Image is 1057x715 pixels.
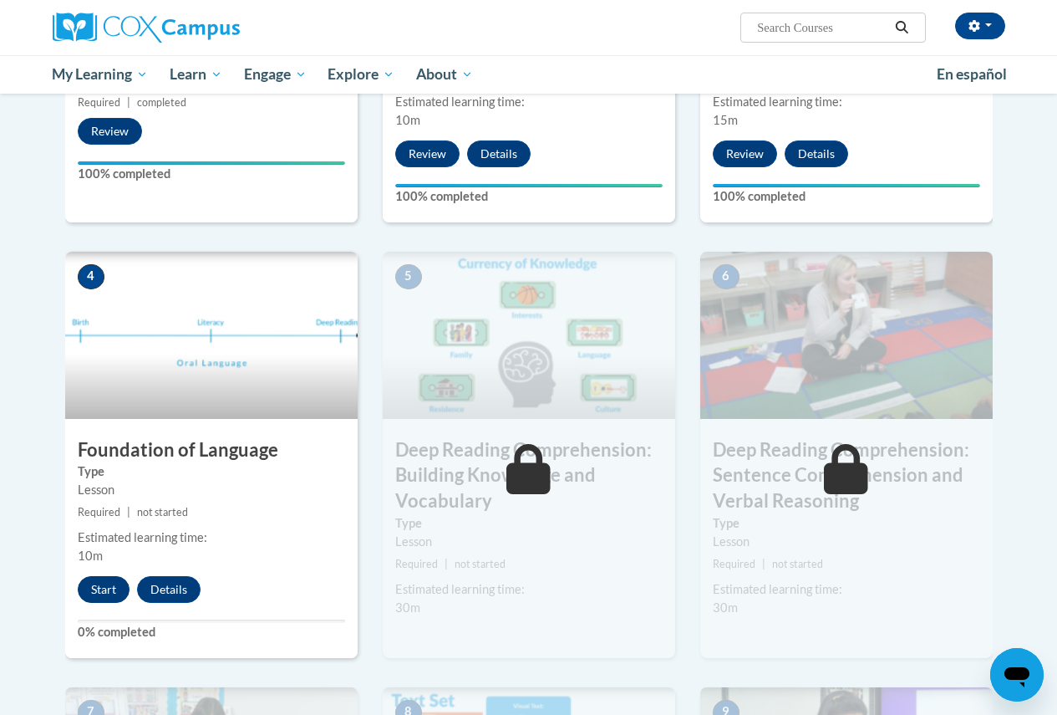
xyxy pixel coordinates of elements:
a: Learn [159,55,233,94]
label: 100% completed [395,187,663,206]
span: Engage [244,64,307,84]
span: 30m [395,600,420,615]
div: Estimated learning time: [395,93,663,111]
label: 0% completed [78,623,345,641]
button: Review [395,140,460,167]
h3: Foundation of Language [65,437,358,463]
a: Cox Campus [53,13,353,43]
label: Type [395,514,663,533]
button: Details [467,140,531,167]
a: About [405,55,484,94]
div: Your progress [713,184,980,187]
button: Review [713,140,777,167]
img: Course Image [383,252,675,419]
iframe: Button to launch messaging window [990,648,1044,702]
span: completed [137,96,186,109]
span: | [127,96,130,109]
img: Course Image [700,252,993,419]
button: Details [785,140,848,167]
span: 5 [395,264,422,289]
div: Lesson [713,533,980,551]
label: 100% completed [713,187,980,206]
label: 100% completed [78,165,345,183]
img: Cox Campus [53,13,240,43]
button: Search [889,18,914,38]
span: En español [937,65,1007,83]
div: Estimated learning time: [78,529,345,547]
span: not started [772,558,823,570]
span: Required [713,558,755,570]
button: Start [78,576,130,603]
span: not started [137,506,188,518]
button: Account Settings [955,13,1005,39]
span: Learn [170,64,222,84]
div: Lesson [395,533,663,551]
span: Required [395,558,438,570]
button: Review [78,118,142,145]
div: Lesson [78,481,345,499]
div: Your progress [395,184,663,187]
span: | [445,558,448,570]
div: Main menu [40,55,1018,94]
span: About [416,64,473,84]
div: Estimated learning time: [713,93,980,111]
span: not started [455,558,506,570]
span: 10m [78,549,103,563]
div: Estimated learning time: [395,580,663,599]
a: En español [926,57,1018,92]
span: Required [78,506,120,518]
div: Your progress [78,161,345,165]
span: 6 [713,264,739,289]
span: My Learning [52,64,148,84]
span: | [762,558,765,570]
div: Estimated learning time: [713,580,980,599]
span: 30m [713,600,738,615]
span: 10m [395,113,420,127]
span: Required [78,96,120,109]
button: Details [137,576,201,603]
h3: Deep Reading Comprehension: Building Knowledge and Vocabulary [383,437,675,514]
img: Course Image [65,252,358,419]
label: Type [713,514,980,533]
span: 15m [713,113,738,127]
h3: Deep Reading Comprehension: Sentence Comprehension and Verbal Reasoning [700,437,993,514]
a: Explore [317,55,405,94]
span: Explore [328,64,394,84]
span: 4 [78,264,104,289]
input: Search Courses [755,18,889,38]
a: Engage [233,55,318,94]
a: My Learning [42,55,160,94]
label: Type [78,462,345,481]
span: | [127,506,130,518]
